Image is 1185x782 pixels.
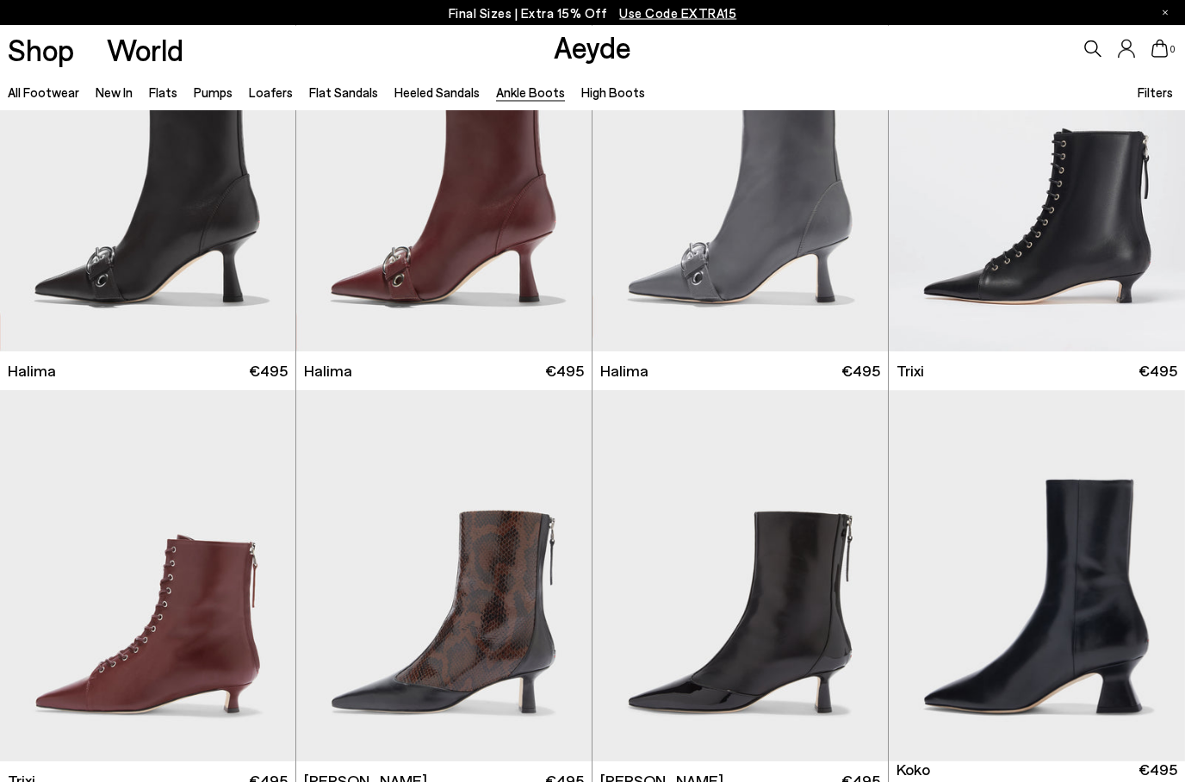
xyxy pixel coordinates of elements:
[619,5,736,21] span: Navigate to /collections/ss25-final-sizes
[841,361,880,382] span: €495
[296,352,592,391] a: Halima €495
[592,352,888,391] a: Halima €495
[304,361,352,382] span: Halima
[545,361,584,382] span: €495
[149,84,177,100] a: Flats
[8,84,79,100] a: All Footwear
[1138,84,1173,100] span: Filters
[592,391,888,762] img: Sila Dual-Toned Boots
[449,3,737,24] p: Final Sizes | Extra 15% Off
[897,361,924,382] span: Trixi
[889,391,1185,762] img: Koko Regal Heel Boots
[889,352,1185,391] a: Trixi €495
[1151,40,1169,59] a: 0
[581,84,645,100] a: High Boots
[889,391,1185,762] div: 1 / 6
[897,760,930,781] span: Koko
[309,84,378,100] a: Flat Sandals
[8,34,74,65] a: Shop
[1138,361,1177,382] span: €495
[394,84,480,100] a: Heeled Sandals
[249,84,293,100] a: Loafers
[554,28,631,65] a: Aeyde
[889,391,1185,762] a: Next slide Previous slide
[600,361,648,382] span: Halima
[1169,45,1177,54] span: 0
[496,84,565,100] a: Ankle Boots
[194,84,233,100] a: Pumps
[96,84,133,100] a: New In
[296,391,592,762] img: Sila Dual-Toned Boots
[249,361,288,382] span: €495
[107,34,183,65] a: World
[8,361,56,382] span: Halima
